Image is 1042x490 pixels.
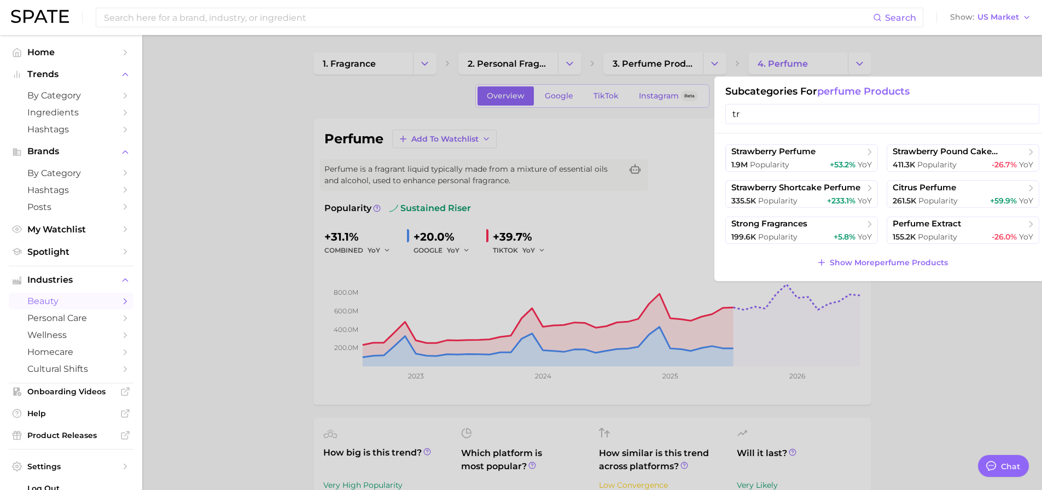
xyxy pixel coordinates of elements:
a: by Category [9,87,133,104]
span: -26.0% [992,232,1017,242]
span: Popularity [918,196,958,206]
span: 411.3k [893,160,915,170]
span: Product Releases [27,430,115,440]
span: Popularity [917,160,957,170]
span: Brands [27,147,115,156]
span: YoY [858,160,872,170]
button: strawberry perfume1.9m Popularity+53.2% YoY [725,144,878,172]
span: Popularity [758,196,797,206]
span: US Market [977,14,1019,20]
button: Trends [9,66,133,83]
span: personal care [27,313,115,323]
a: Hashtags [9,121,133,138]
img: SPATE [11,10,69,23]
span: +53.2% [830,160,855,170]
a: by Category [9,165,133,182]
span: Popularity [758,232,797,242]
span: strong fragrances [731,219,807,229]
button: strong fragrances199.6k Popularity+5.8% YoY [725,217,878,244]
span: perfume products [817,85,910,97]
input: Search here for a brand, industry, or ingredient [103,8,873,27]
a: Product Releases [9,427,133,444]
a: Home [9,44,133,61]
span: Hashtags [27,124,115,135]
a: Posts [9,199,133,215]
a: cultural shifts [9,360,133,377]
span: 261.5k [893,196,916,206]
a: wellness [9,326,133,343]
a: My Watchlist [9,221,133,238]
span: Ingredients [27,107,115,118]
span: wellness [27,330,115,340]
span: YoY [1019,232,1033,242]
span: Home [27,47,115,57]
span: YoY [1019,196,1033,206]
span: by Category [27,90,115,101]
span: YoY [858,232,872,242]
a: Hashtags [9,182,133,199]
button: citrus perfume261.5k Popularity+59.9% YoY [887,180,1039,208]
span: strawberry perfume [731,147,816,157]
span: cultural shifts [27,364,115,374]
span: YoY [1019,160,1033,170]
a: Ingredients [9,104,133,121]
span: My Watchlist [27,224,115,235]
span: beauty [27,296,115,306]
span: +233.1% [827,196,855,206]
button: strawberry shortcake perfume335.5k Popularity+233.1% YoY [725,180,878,208]
span: Hashtags [27,185,115,195]
span: Trends [27,69,115,79]
a: Help [9,405,133,422]
span: Onboarding Videos [27,387,115,396]
span: perfume extract [893,219,961,229]
span: Show [950,14,974,20]
span: by Category [27,168,115,178]
span: -26.7% [992,160,1017,170]
button: ShowUS Market [947,10,1034,25]
a: beauty [9,293,133,310]
button: Brands [9,143,133,160]
span: 1.9m [731,160,748,170]
span: Settings [27,462,115,471]
a: Spotlight [9,243,133,260]
span: Popularity [918,232,957,242]
span: Help [27,409,115,418]
span: +5.8% [834,232,855,242]
h1: Subcategories for [725,85,1039,97]
span: homecare [27,347,115,357]
input: Type here a brand, industry or ingredient [725,104,1039,124]
a: homecare [9,343,133,360]
a: Settings [9,458,133,475]
span: Show More perfume products [830,258,948,267]
button: Show Moreperfume products [814,255,951,270]
span: 335.5k [731,196,756,206]
span: strawberry pound cake perfume [893,147,1026,157]
span: Posts [27,202,115,212]
span: 155.2k [893,232,916,242]
span: YoY [858,196,872,206]
button: strawberry pound cake perfume411.3k Popularity-26.7% YoY [887,144,1039,172]
button: perfume extract155.2k Popularity-26.0% YoY [887,217,1039,244]
span: citrus perfume [893,183,956,193]
span: +59.9% [990,196,1017,206]
span: Industries [27,275,115,285]
button: Industries [9,272,133,288]
span: 199.6k [731,232,756,242]
a: Onboarding Videos [9,383,133,400]
span: Search [885,13,916,23]
span: strawberry shortcake perfume [731,183,860,193]
span: Spotlight [27,247,115,257]
span: Popularity [750,160,789,170]
a: personal care [9,310,133,326]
